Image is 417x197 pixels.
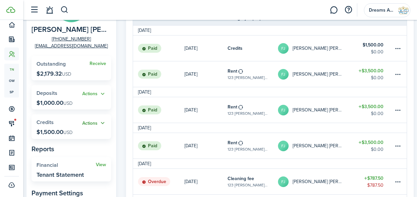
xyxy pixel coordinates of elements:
table-subtitle: 123 [PERSON_NAME] & [PERSON_NAME] - Unit 1 ([DEMOGRAPHIC_DATA] Supportive), Unit 1 [228,75,268,81]
a: [EMAIL_ADDRESS][DOMAIN_NAME] [35,42,108,49]
table-amount-description: $787.50 [367,182,383,189]
a: View [96,162,106,167]
p: [DATE] [184,45,197,52]
a: FJ[PERSON_NAME] [PERSON_NAME] (CFCN) [278,169,354,194]
a: ow [4,75,19,86]
a: Messaging [327,2,340,19]
a: [DATE] [184,169,228,194]
button: Open menu [82,119,106,127]
button: Search [60,4,69,16]
a: FJ[PERSON_NAME] [PERSON_NAME] (CFCN) [278,133,354,159]
span: Fernandez Johnson (CFCN) [32,26,108,34]
span: USD [62,71,71,78]
span: sp [4,86,19,98]
a: $3,500.00$0.00 [354,133,393,159]
span: USD [63,100,73,107]
td: [DATE] [133,160,156,167]
table-amount-description: $0.00 [371,146,383,153]
p: [DATE] [184,178,197,185]
table-info-title: Rent [228,139,237,146]
avatar-text: FJ [278,43,289,54]
panel-main-subtitle: Reports [32,144,111,154]
table-amount-description: $0.00 [371,48,383,55]
widget-stats-description: Tenant Statement [36,171,84,178]
a: [DATE] [184,133,228,159]
avatar-text: FJ [278,176,289,187]
a: Paid [133,97,184,123]
a: Receive [90,61,106,66]
a: Overdue [133,169,184,194]
table-info-title: Credits [228,45,243,52]
p: $2,179.32 [36,70,71,77]
a: Credits [228,35,278,61]
a: $1,500.00$0.00 [354,35,393,61]
a: Rent123 [PERSON_NAME] & [PERSON_NAME] - Unit 1 ([DEMOGRAPHIC_DATA] Supportive), Unit 1 [228,97,278,123]
p: [DATE] [184,106,197,113]
a: [DATE] [184,35,228,61]
a: FJ[PERSON_NAME] [PERSON_NAME] (CFCN) [278,61,354,87]
table-profile-info-text: [PERSON_NAME] [PERSON_NAME] (CFCN) [293,179,344,184]
a: Paid [133,61,184,87]
a: $787.50$787.50 [354,169,393,194]
button: Actions [82,90,106,98]
table-amount-title: $1,500.00 [363,41,383,48]
span: Credits [36,118,54,126]
button: Open sidebar [28,4,40,16]
a: FJ[PERSON_NAME] [PERSON_NAME] (CFCN) [278,97,354,123]
table-profile-info-text: [PERSON_NAME] [PERSON_NAME] (CFCN) [293,72,344,77]
avatar-text: FJ [278,69,289,80]
button: Actions [82,119,106,127]
table-amount-title: $3,500.00 [359,139,383,146]
td: [DATE] [133,124,156,131]
span: Dreams And Success Homes, Inc. [369,8,395,13]
table-subtitle: 123 [PERSON_NAME] & [PERSON_NAME] - Unit 1 ([DEMOGRAPHIC_DATA] Supportive), Unit 1 [228,182,268,188]
status: Paid [138,44,161,53]
a: Paid [133,35,184,61]
table-info-title: Rent [228,103,237,110]
table-amount-description: $0.00 [371,110,383,117]
p: $1,500.00 [36,129,73,135]
img: TenantCloud [6,7,15,13]
status: Overdue [138,177,170,186]
button: Open resource center [343,4,354,16]
a: [DATE] [184,61,228,87]
status: Paid [138,141,161,151]
a: Notifications [43,2,56,19]
a: tn [4,64,19,75]
avatar-text: FJ [278,141,289,151]
widget-stats-title: Financial [36,162,96,168]
td: [DATE] [133,27,156,34]
span: Outstanding [36,60,66,68]
table-amount-description: $0.00 [371,74,383,81]
table-profile-info-text: [PERSON_NAME] [PERSON_NAME] (CFCN) [293,46,344,51]
a: $3,500.00$0.00 [354,97,393,123]
a: Rent123 [PERSON_NAME] & [PERSON_NAME] - Unit 1 ([DEMOGRAPHIC_DATA] Supportive), Unit 1 [228,133,278,159]
img: Dreams And Success Homes, Inc. [398,5,409,16]
a: Rent123 [PERSON_NAME] & [PERSON_NAME] - Unit 1 ([DEMOGRAPHIC_DATA] Supportive), Unit 1 [228,61,278,87]
span: Deposits [36,89,57,97]
button: Open menu [82,90,106,98]
a: $3,500.00$0.00 [354,61,393,87]
p: [DATE] [184,142,197,149]
table-profile-info-text: [PERSON_NAME] [PERSON_NAME] (CFCN) [293,107,344,113]
table-info-title: Rent [228,68,237,75]
status: Paid [138,105,161,115]
table-subtitle: 123 [PERSON_NAME] & [PERSON_NAME] - Unit 1 ([DEMOGRAPHIC_DATA] Supportive), Unit 1 [228,146,268,152]
td: [DATE] [133,89,156,96]
p: $1,000.00 [36,99,73,106]
a: FJ[PERSON_NAME] [PERSON_NAME] (CFCN) [278,35,354,61]
avatar-text: FJ [278,105,289,115]
a: Cleaning fee123 [PERSON_NAME] & [PERSON_NAME] - Unit 1 ([DEMOGRAPHIC_DATA] Supportive), Unit 1 [228,169,278,194]
table-amount-title: $3,500.00 [359,103,383,110]
table-info-title: Cleaning fee [228,175,254,182]
table-amount-title: $787.50 [364,175,383,182]
a: Paid [133,133,184,159]
table-subtitle: 123 [PERSON_NAME] & [PERSON_NAME] - Unit 1 ([DEMOGRAPHIC_DATA] Supportive), Unit 1 [228,110,268,116]
span: USD [63,129,73,136]
table-profile-info-text: [PERSON_NAME] [PERSON_NAME] (CFCN) [293,143,344,149]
